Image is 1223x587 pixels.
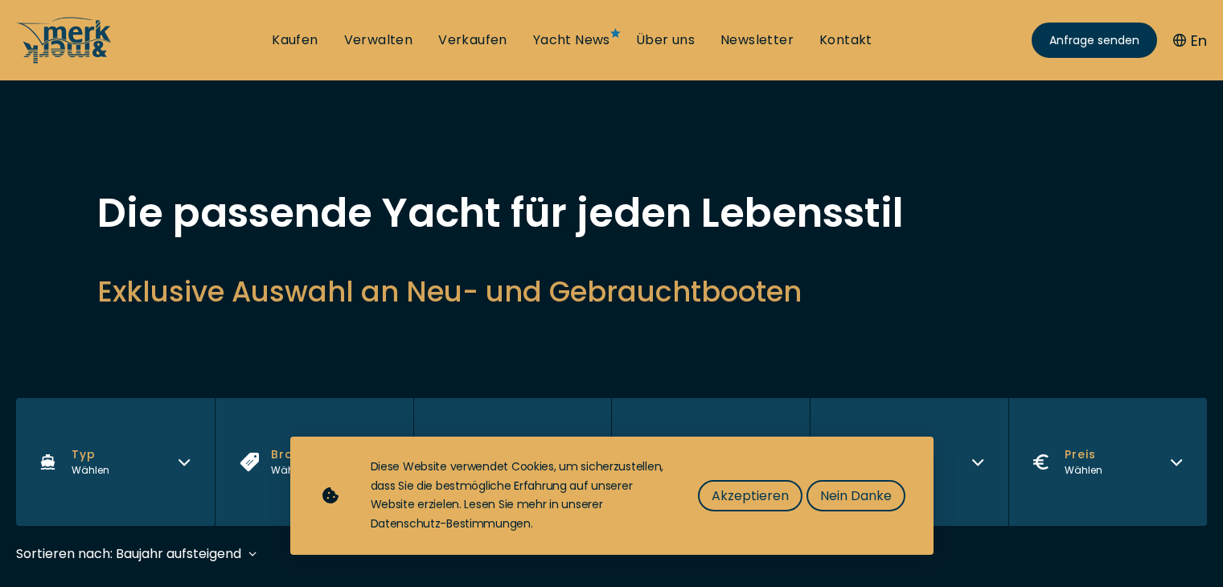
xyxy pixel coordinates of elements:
[438,31,507,49] a: Verkaufen
[97,272,1127,311] h2: Exklusive Auswahl an Neu- und Gebrauchtbooten
[215,398,413,526] button: BrandWählen
[72,463,109,478] div: Wählen
[1032,23,1157,58] a: Anfrage senden
[533,31,610,49] a: Yacht News
[611,398,810,526] button: BaujahrWählen
[712,486,789,506] span: Akzeptieren
[810,398,1008,526] button: LängeWählen
[371,458,666,534] div: Diese Website verwendet Cookies, um sicherzustellen, dass Sie die bestmögliche Erfahrung auf unse...
[16,544,241,564] div: Sortieren nach: Baujahr aufsteigend
[820,486,892,506] span: Nein Danke
[413,398,612,526] button: ZustandWählen
[1008,398,1207,526] button: PreisWählen
[806,480,905,511] button: Nein Danke
[371,515,531,532] a: Datenschutz-Bestimmungen
[16,398,215,526] button: TypWählen
[1065,463,1102,478] div: Wählen
[1173,30,1207,51] button: En
[698,480,802,511] button: Akzeptieren
[72,446,109,463] span: Typ
[819,31,872,49] a: Kontakt
[272,31,318,49] a: Kaufen
[1065,446,1102,463] span: Preis
[271,446,310,463] span: Brand
[97,193,1127,233] h1: Die passende Yacht für jeden Lebensstil
[636,31,695,49] a: Über uns
[720,31,794,49] a: Newsletter
[344,31,413,49] a: Verwalten
[1049,32,1139,49] span: Anfrage senden
[271,463,310,478] div: Wählen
